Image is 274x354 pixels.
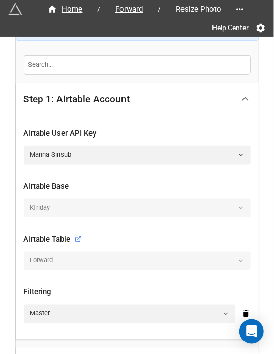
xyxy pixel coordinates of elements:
input: Search... [24,55,251,74]
li: / [98,4,101,15]
div: Airtable Base [24,181,251,193]
a: Help Center [205,18,256,37]
div: Step 1: Airtable Account [16,83,259,116]
div: Step 1: Airtable Account [24,94,130,104]
a: Forward [105,3,154,15]
a: Master [24,305,235,323]
div: Filtering [24,287,251,299]
a: Home [37,3,94,15]
div: Home [47,4,83,15]
a: Manna-Sinsub [24,146,251,164]
nav: breadcrumb [37,3,232,15]
span: Forward [109,4,149,15]
span: Resize Photo [170,4,228,15]
div: Step 1: Airtable Account [16,116,259,340]
div: Airtable Table [24,234,82,246]
div: Airtable User API Key [24,128,251,140]
li: / [158,4,161,15]
div: Open Intercom Messenger [239,319,264,344]
img: miniextensions-icon.73ae0678.png [8,2,22,16]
